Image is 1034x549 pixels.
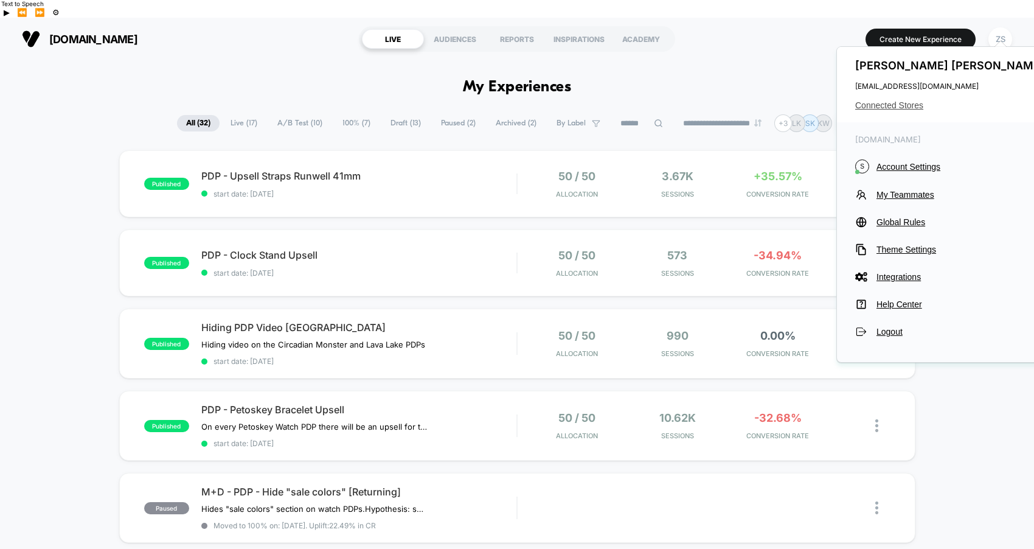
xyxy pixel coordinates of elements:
[792,119,801,128] p: LK
[432,115,485,131] span: Paused ( 2 )
[754,411,802,424] span: -32.68%
[31,7,49,18] button: Forward
[866,29,976,50] button: Create New Experience
[985,27,1016,52] button: ZS
[817,119,830,128] p: KW
[558,329,595,342] span: 50 / 50
[988,27,1012,51] div: ZS
[486,29,548,49] div: REPORTS
[754,170,802,183] span: +35.57%
[556,432,598,440] span: Allocation
[201,357,517,366] span: start date: [DATE]
[855,159,869,173] i: S
[463,79,572,96] h1: My Experiences
[22,30,40,48] img: Visually logo
[630,349,724,358] span: Sessions
[144,502,189,514] span: paused
[201,422,427,432] span: On every Petoskey Watch PDP there will be an upsell for the 4mm Petoskey Bracelet, based on data ...
[630,269,724,278] span: Sessions
[424,29,486,49] div: AUDIENCES
[774,114,792,132] div: + 3
[13,7,31,18] button: Previous
[760,329,796,342] span: 0.00%
[730,432,825,440] span: CONVERSION RATE
[754,119,762,127] img: end
[144,338,189,350] span: published
[177,115,220,131] span: All ( 32 )
[667,329,689,342] span: 990
[362,29,424,49] div: LIVE
[144,178,189,190] span: published
[144,420,189,432] span: published
[805,119,815,128] p: SK
[201,189,517,198] span: start date: [DATE]
[487,115,546,131] span: Archived ( 2 )
[548,29,610,49] div: INSPIRATIONS
[201,404,517,416] span: PDP - Petoskey Bracelet Upsell
[49,7,63,18] button: Settings
[730,190,825,198] span: CONVERSION RATE
[659,411,696,424] span: 10.62k
[556,190,598,198] span: Allocation
[730,269,825,278] span: CONVERSION RATE
[201,486,517,498] span: M+D - PDP - Hide "sale colors" [Returning]
[381,115,430,131] span: Draft ( 13 )
[213,521,376,530] span: Moved to 100% on: [DATE] . Uplift: 22.49% in CR
[630,432,724,440] span: Sessions
[875,502,878,514] img: close
[268,115,331,131] span: A/B Test ( 10 )
[201,170,517,182] span: PDP - Upsell Straps Runwell 41mm
[557,119,586,128] span: By Label
[667,249,687,262] span: 573
[662,170,693,183] span: 3.67k
[221,115,266,131] span: Live ( 17 )
[201,249,517,261] span: PDP - Clock Stand Upsell
[875,419,878,432] img: close
[201,340,425,349] span: Hiding video on the Circadian Monster and Lava Lake PDPs
[610,29,672,49] div: ACADEMY
[630,190,724,198] span: Sessions
[558,249,595,262] span: 50 / 50
[556,349,598,358] span: Allocation
[556,269,598,278] span: Allocation
[201,504,427,514] span: Hides "sale colors" section on watch PDPs.Hypothesis: showcasing discounted versions of products ...
[201,439,517,448] span: start date: [DATE]
[201,268,517,278] span: start date: [DATE]
[558,170,595,183] span: 50 / 50
[558,411,595,424] span: 50 / 50
[754,249,802,262] span: -34.94%
[730,349,825,358] span: CONVERSION RATE
[18,29,141,49] button: [DOMAIN_NAME]
[333,115,380,131] span: 100% ( 7 )
[49,33,137,46] span: [DOMAIN_NAME]
[201,321,517,334] span: Hiding PDP Video [GEOGRAPHIC_DATA]
[144,257,189,269] span: published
